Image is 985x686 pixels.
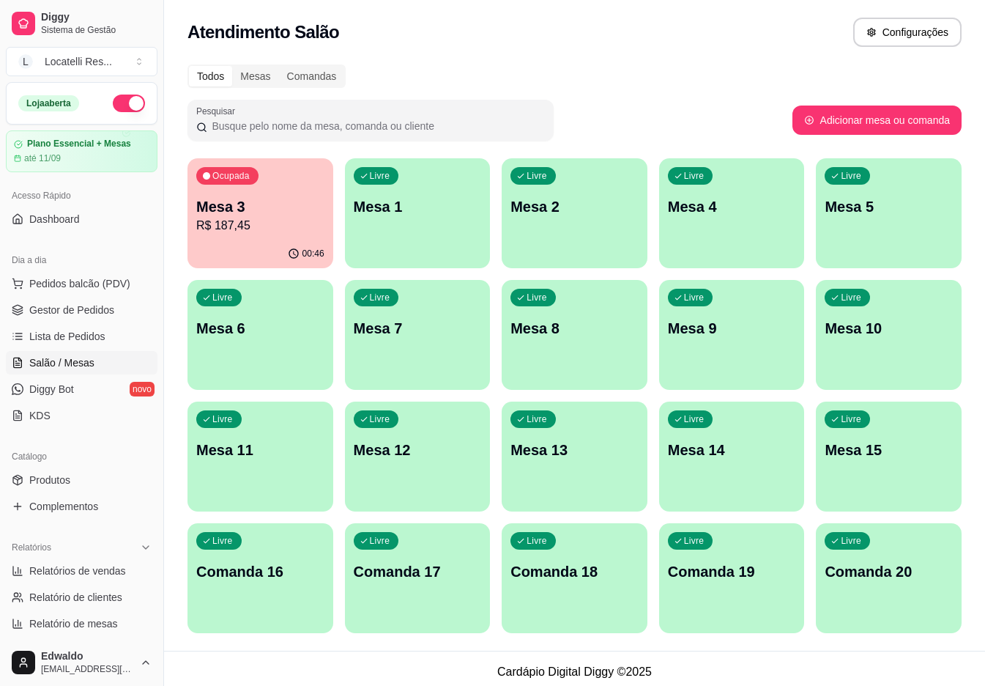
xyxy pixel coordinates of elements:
a: Gestor de Pedidos [6,298,157,322]
p: Mesa 6 [196,318,324,339]
p: Mesa 7 [354,318,482,339]
p: Livre [212,535,233,547]
span: [EMAIL_ADDRESS][DOMAIN_NAME] [41,663,134,675]
button: LivreMesa 6 [187,280,333,390]
p: Livre [212,292,233,303]
div: Acesso Rápido [6,184,157,207]
p: Livre [841,535,861,547]
p: Mesa 12 [354,440,482,460]
p: R$ 187,45 [196,217,324,235]
button: LivreMesa 2 [502,158,647,268]
a: KDS [6,404,157,427]
span: Edwaldo [41,650,134,663]
p: Livre [841,170,861,182]
div: Dia a dia [6,248,157,272]
button: LivreComanda 18 [502,523,647,633]
button: LivreComanda 19 [659,523,805,633]
p: Comanda 17 [354,561,482,582]
p: Livre [684,292,705,303]
p: Mesa 5 [825,196,953,217]
a: Salão / Mesas [6,351,157,375]
button: LivreMesa 9 [659,280,805,390]
span: Diggy [41,11,152,24]
p: Mesa 4 [668,196,796,217]
p: Livre [370,413,390,425]
span: Complementos [29,499,98,514]
p: Mesa 1 [354,196,482,217]
div: Mesas [232,66,278,86]
span: Relatórios de vendas [29,564,126,578]
article: Plano Essencial + Mesas [27,139,131,150]
div: Catálogo [6,445,157,468]
span: Diggy Bot [29,382,74,397]
span: Pedidos balcão (PDV) [29,276,130,291]
a: Relatório de fidelidadenovo [6,638,157,662]
p: Livre [527,170,547,182]
p: Livre [370,292,390,303]
p: Mesa 2 [510,196,639,217]
button: LivreMesa 11 [187,402,333,512]
p: Mesa 11 [196,440,324,460]
p: Livre [527,413,547,425]
p: Mesa 9 [668,318,796,339]
a: Complementos [6,495,157,518]
a: Relatórios de vendas [6,559,157,583]
a: Dashboard [6,207,157,231]
button: LivreComanda 16 [187,523,333,633]
button: LivreMesa 10 [816,280,962,390]
a: Relatório de mesas [6,612,157,635]
button: Adicionar mesa ou comanda [792,106,962,135]
button: Pedidos balcão (PDV) [6,272,157,295]
a: Lista de Pedidos [6,325,157,348]
p: Livre [684,535,705,547]
p: Comanda 20 [825,561,953,582]
button: LivreMesa 7 [345,280,491,390]
span: Dashboard [29,212,80,226]
button: Select a team [6,47,157,76]
span: Produtos [29,473,70,487]
button: Alterar Status [113,95,145,112]
a: Relatório de clientes [6,586,157,609]
article: até 11/09 [24,152,61,164]
span: Relatório de mesas [29,616,118,631]
button: LivreMesa 13 [502,402,647,512]
div: Locatelli Res ... [45,54,112,69]
button: LivreMesa 15 [816,402,962,512]
p: Comanda 16 [196,561,324,582]
p: Comanda 19 [668,561,796,582]
button: LivreMesa 12 [345,402,491,512]
p: Livre [841,413,861,425]
button: LivreMesa 5 [816,158,962,268]
p: Livre [370,535,390,547]
p: Livre [370,170,390,182]
a: Diggy Botnovo [6,377,157,401]
button: LivreMesa 14 [659,402,805,512]
button: LivreMesa 1 [345,158,491,268]
span: KDS [29,408,51,423]
label: Pesquisar [196,105,240,117]
p: Mesa 10 [825,318,953,339]
input: Pesquisar [207,119,545,133]
span: Salão / Mesas [29,355,94,370]
button: Edwaldo[EMAIL_ADDRESS][DOMAIN_NAME] [6,645,157,680]
button: LivreMesa 8 [502,280,647,390]
a: Plano Essencial + Mesasaté 11/09 [6,130,157,172]
span: L [18,54,33,69]
p: Mesa 13 [510,440,639,460]
button: LivreComanda 17 [345,523,491,633]
p: Livre [684,413,705,425]
p: Livre [212,413,233,425]
div: Todos [189,66,232,86]
p: Mesa 3 [196,196,324,217]
p: Livre [527,535,547,547]
span: Gestor de Pedidos [29,303,114,317]
p: Livre [841,292,861,303]
p: Mesa 15 [825,440,953,460]
p: Ocupada [212,170,250,182]
button: LivreMesa 4 [659,158,805,268]
span: Relatórios [12,542,51,553]
span: Sistema de Gestão [41,24,152,36]
h2: Atendimento Salão [187,21,339,44]
div: Loja aberta [18,95,79,111]
p: Mesa 8 [510,318,639,339]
